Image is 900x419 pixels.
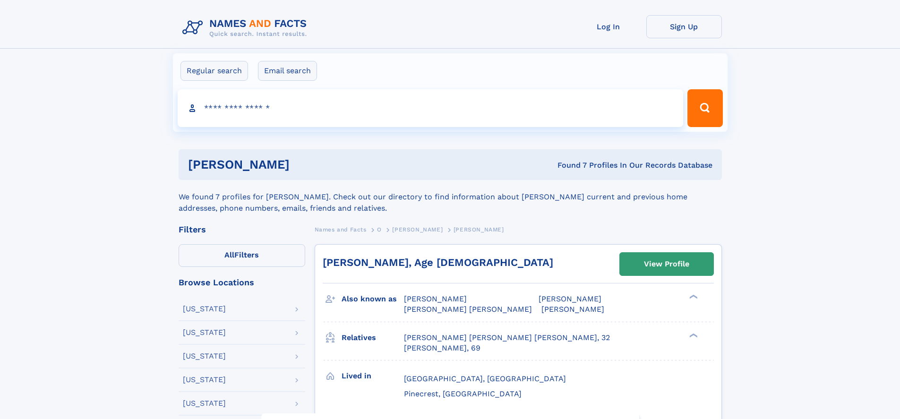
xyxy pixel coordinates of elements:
[404,305,532,314] span: [PERSON_NAME] [PERSON_NAME]
[183,352,226,360] div: [US_STATE]
[646,15,722,38] a: Sign Up
[179,278,305,287] div: Browse Locations
[620,253,713,275] a: View Profile
[571,15,646,38] a: Log In
[342,330,404,346] h3: Relatives
[423,160,712,171] div: Found 7 Profiles In Our Records Database
[323,257,553,268] a: [PERSON_NAME], Age [DEMOGRAPHIC_DATA]
[404,333,610,343] a: [PERSON_NAME] [PERSON_NAME] [PERSON_NAME], 32
[687,294,698,300] div: ❯
[315,223,367,235] a: Names and Facts
[404,374,566,383] span: [GEOGRAPHIC_DATA], [GEOGRAPHIC_DATA]
[179,180,722,214] div: We found 7 profiles for [PERSON_NAME]. Check out our directory to find information about [PERSON_...
[392,223,443,235] a: [PERSON_NAME]
[258,61,317,81] label: Email search
[539,294,601,303] span: [PERSON_NAME]
[179,225,305,234] div: Filters
[404,294,467,303] span: [PERSON_NAME]
[342,291,404,307] h3: Also known as
[687,89,722,127] button: Search Button
[183,376,226,384] div: [US_STATE]
[188,159,424,171] h1: [PERSON_NAME]
[183,400,226,407] div: [US_STATE]
[183,305,226,313] div: [US_STATE]
[183,329,226,336] div: [US_STATE]
[178,89,684,127] input: search input
[377,223,382,235] a: O
[644,253,689,275] div: View Profile
[179,15,315,41] img: Logo Names and Facts
[404,343,480,353] a: [PERSON_NAME], 69
[377,226,382,233] span: O
[342,368,404,384] h3: Lived in
[224,250,234,259] span: All
[454,226,504,233] span: [PERSON_NAME]
[687,332,698,338] div: ❯
[541,305,604,314] span: [PERSON_NAME]
[392,226,443,233] span: [PERSON_NAME]
[180,61,248,81] label: Regular search
[404,389,522,398] span: Pinecrest, [GEOGRAPHIC_DATA]
[179,244,305,267] label: Filters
